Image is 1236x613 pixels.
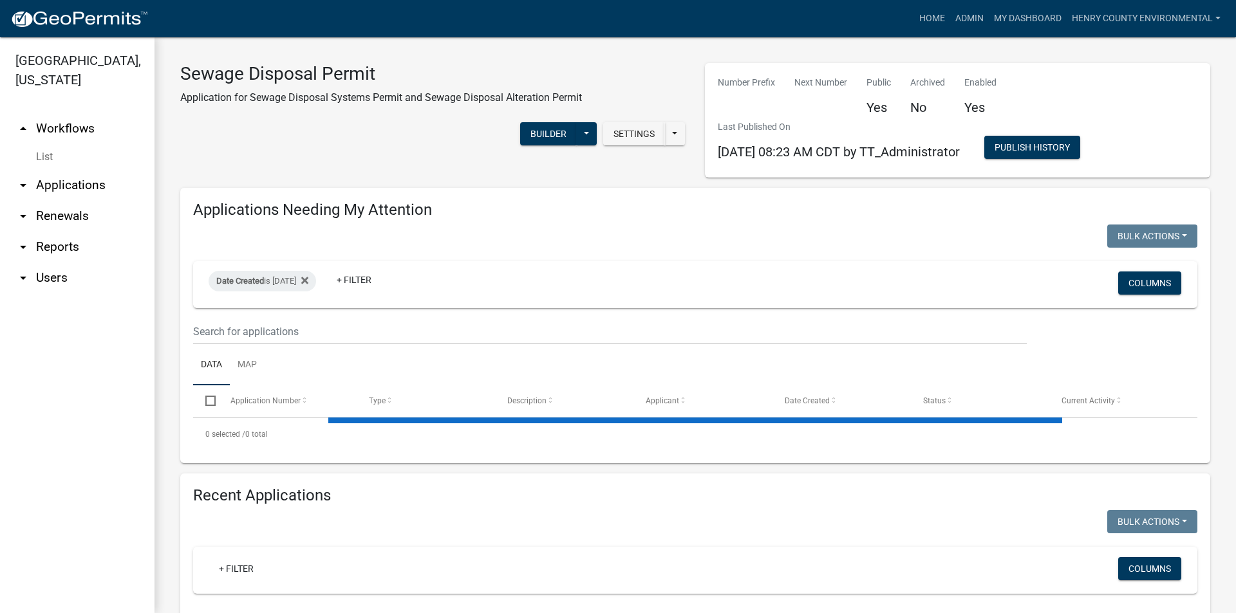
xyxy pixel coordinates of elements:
[1118,557,1181,580] button: Columns
[914,6,950,31] a: Home
[1049,385,1188,416] datatable-header-cell: Current Activity
[369,396,386,405] span: Type
[15,239,31,255] i: arrow_drop_down
[989,6,1067,31] a: My Dashboard
[15,208,31,224] i: arrow_drop_down
[15,178,31,193] i: arrow_drop_down
[1107,224,1197,248] button: Bulk Actions
[1062,396,1115,405] span: Current Activity
[15,121,31,136] i: arrow_drop_up
[794,76,847,89] p: Next Number
[357,385,495,416] datatable-header-cell: Type
[193,345,230,386] a: Data
[866,100,891,115] h5: Yes
[964,76,997,89] p: Enabled
[218,385,356,416] datatable-header-cell: Application Number
[193,385,218,416] datatable-header-cell: Select
[209,557,264,580] a: + Filter
[209,271,316,291] div: is [DATE]
[964,100,997,115] h5: Yes
[193,418,1197,450] div: 0 total
[911,385,1049,416] datatable-header-cell: Status
[326,268,382,291] a: + Filter
[15,270,31,286] i: arrow_drop_down
[984,136,1080,159] button: Publish History
[1067,6,1226,31] a: Henry County Environmental
[1118,271,1181,295] button: Columns
[230,396,301,405] span: Application Number
[910,100,945,115] h5: No
[193,201,1197,219] h4: Applications Needing My Attention
[910,76,945,89] p: Archived
[718,76,775,89] p: Number Prefix
[180,63,582,85] h3: Sewage Disposal Permit
[180,90,582,105] p: Application for Sewage Disposal Systems Permit and Sewage Disposal Alteration Permit
[193,486,1197,505] h4: Recent Applications
[785,396,830,405] span: Date Created
[507,396,547,405] span: Description
[495,385,633,416] datatable-header-cell: Description
[1107,510,1197,533] button: Bulk Actions
[230,345,265,386] a: Map
[718,120,960,134] p: Last Published On
[603,122,665,145] button: Settings
[950,6,989,31] a: Admin
[718,144,960,160] span: [DATE] 08:23 AM CDT by TT_Administrator
[205,430,245,439] span: 0 selected /
[866,76,891,89] p: Public
[646,396,679,405] span: Applicant
[520,122,577,145] button: Builder
[216,276,264,286] span: Date Created
[923,396,946,405] span: Status
[772,385,910,416] datatable-header-cell: Date Created
[193,318,1027,345] input: Search for applications
[984,143,1080,154] wm-modal-confirm: Workflow Publish History
[633,385,772,416] datatable-header-cell: Applicant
